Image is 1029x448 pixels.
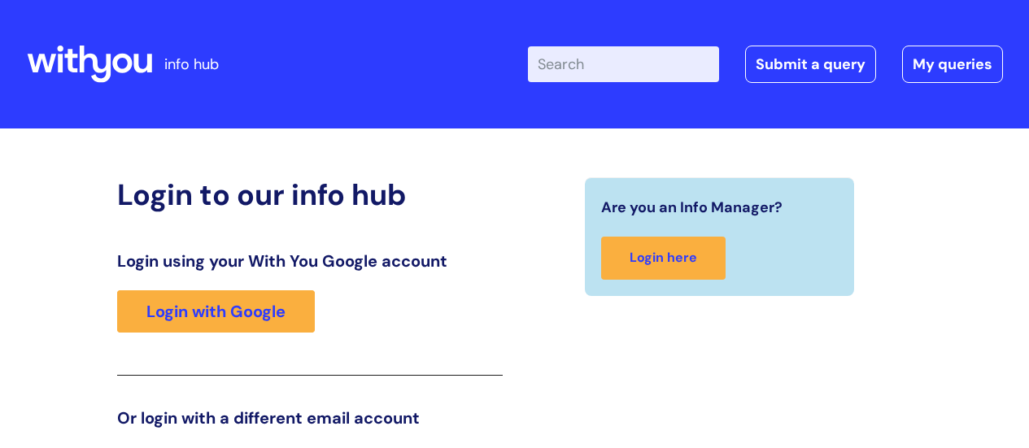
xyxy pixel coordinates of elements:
[164,51,219,77] p: info hub
[601,237,726,280] a: Login here
[528,46,719,82] input: Search
[902,46,1003,83] a: My queries
[117,408,503,428] h3: Or login with a different email account
[117,290,315,333] a: Login with Google
[117,177,503,212] h2: Login to our info hub
[117,251,503,271] h3: Login using your With You Google account
[601,194,783,220] span: Are you an Info Manager?
[745,46,876,83] a: Submit a query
